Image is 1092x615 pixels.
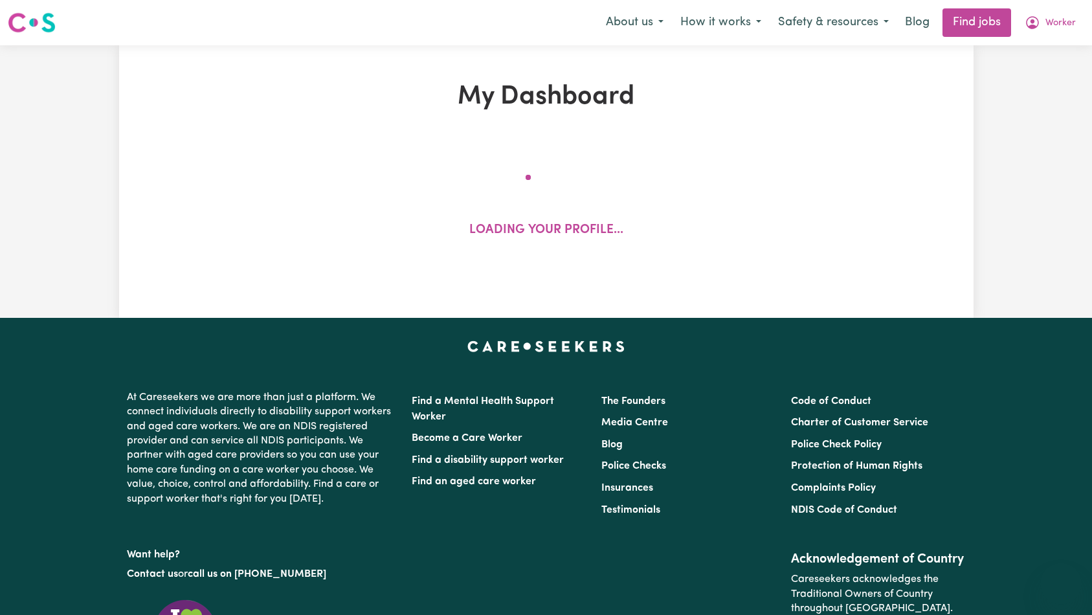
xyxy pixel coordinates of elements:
p: or [127,562,396,587]
span: Worker [1045,16,1076,30]
a: Find an aged care worker [412,476,536,487]
p: At Careseekers we are more than just a platform. We connect individuals directly to disability su... [127,385,396,511]
iframe: Button to launch messaging window [1040,563,1082,605]
a: Protection of Human Rights [791,461,922,471]
a: Media Centre [601,418,668,428]
a: Contact us [127,569,178,579]
button: My Account [1016,9,1084,36]
h2: Acknowledgement of Country [791,552,965,567]
a: Police Checks [601,461,666,471]
a: The Founders [601,396,665,407]
a: Find a disability support worker [412,455,564,465]
p: Want help? [127,542,396,562]
a: NDIS Code of Conduct [791,505,897,515]
p: Loading your profile... [469,221,623,240]
button: Safety & resources [770,9,897,36]
a: Complaints Policy [791,483,876,493]
button: About us [597,9,672,36]
a: Insurances [601,483,653,493]
a: Police Check Policy [791,440,882,450]
a: Become a Care Worker [412,433,522,443]
a: Find a Mental Health Support Worker [412,396,554,422]
a: Blog [601,440,623,450]
a: Careseekers home page [467,341,625,352]
a: call us on [PHONE_NUMBER] [188,569,326,579]
a: Code of Conduct [791,396,871,407]
a: Testimonials [601,505,660,515]
button: How it works [672,9,770,36]
a: Find jobs [942,8,1011,37]
a: Blog [897,8,937,37]
h1: My Dashboard [269,82,823,113]
img: Careseekers logo [8,11,56,34]
a: Careseekers logo [8,8,56,38]
a: Charter of Customer Service [791,418,928,428]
